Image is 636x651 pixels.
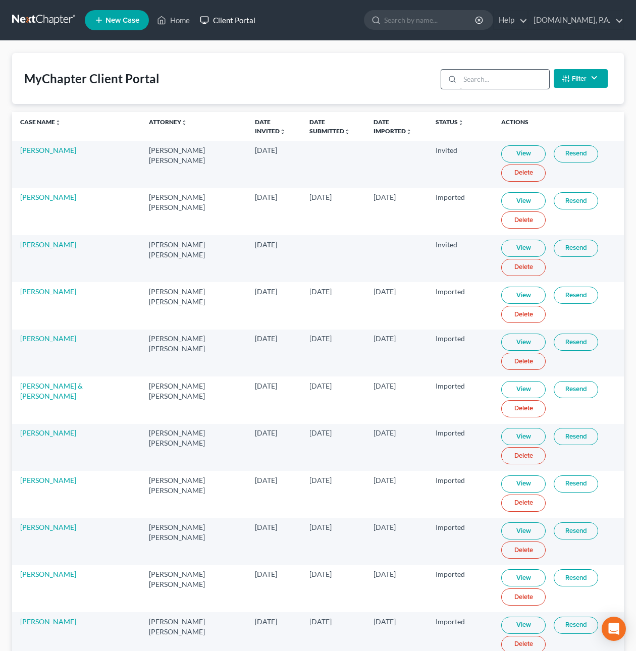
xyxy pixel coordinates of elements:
td: Imported [428,518,493,565]
span: [DATE] [374,382,396,390]
a: [PERSON_NAME] [20,193,76,201]
a: [PERSON_NAME] [20,523,76,531]
a: Delete [501,211,546,229]
a: Delete [501,495,546,512]
i: unfold_more [344,129,350,135]
span: [DATE] [309,428,332,437]
td: Invited [428,235,493,282]
a: Home [152,11,195,29]
a: View [501,287,546,304]
span: [DATE] [309,334,332,343]
a: [PERSON_NAME] [20,428,76,437]
span: [DATE] [255,523,277,531]
td: Imported [428,282,493,329]
td: [PERSON_NAME] [PERSON_NAME] [141,376,247,423]
span: [DATE] [309,617,332,626]
span: [DATE] [309,570,332,578]
a: [PERSON_NAME] [20,146,76,154]
span: [DATE] [255,428,277,437]
span: [DATE] [309,193,332,201]
td: [PERSON_NAME] [PERSON_NAME] [141,330,247,376]
td: Invited [428,141,493,188]
div: Open Intercom Messenger [602,617,626,641]
a: View [501,522,546,539]
a: [PERSON_NAME] & [PERSON_NAME] [20,382,83,400]
a: Date Importedunfold_more [374,118,412,134]
a: View [501,569,546,586]
a: Resend [554,617,598,634]
a: Delete [501,541,546,559]
span: [DATE] [255,334,277,343]
a: [PERSON_NAME] [20,334,76,343]
input: Search by name... [384,11,476,29]
a: Delete [501,165,546,182]
span: [DATE] [309,287,332,296]
a: [PERSON_NAME] [20,287,76,296]
button: Filter [554,69,608,88]
a: View [501,617,546,634]
td: [PERSON_NAME] [PERSON_NAME] [141,471,247,518]
span: [DATE] [309,382,332,390]
a: Client Portal [195,11,260,29]
a: Resend [554,522,598,539]
td: [PERSON_NAME] [PERSON_NAME] [141,565,247,612]
i: unfold_more [406,129,412,135]
i: unfold_more [55,120,61,126]
a: View [501,381,546,398]
div: MyChapter Client Portal [24,71,160,87]
a: Resend [554,381,598,398]
td: Imported [428,424,493,471]
a: Date Submittedunfold_more [309,118,350,134]
a: Delete [501,588,546,606]
td: [PERSON_NAME] [PERSON_NAME] [141,235,247,282]
a: Resend [554,240,598,257]
span: New Case [105,17,139,24]
a: Attorneyunfold_more [149,118,187,126]
a: [DOMAIN_NAME], P.A. [528,11,623,29]
a: Delete [501,259,546,276]
span: [DATE] [374,334,396,343]
a: Resend [554,145,598,162]
a: View [501,240,546,257]
span: [DATE] [255,287,277,296]
span: [DATE] [255,382,277,390]
td: [PERSON_NAME] [PERSON_NAME] [141,424,247,471]
td: Imported [428,376,493,423]
a: View [501,475,546,493]
span: [DATE] [374,617,396,626]
a: Resend [554,428,598,445]
td: Imported [428,471,493,518]
a: [PERSON_NAME] [20,240,76,249]
a: [PERSON_NAME] [20,570,76,578]
a: View [501,334,546,351]
td: [PERSON_NAME] [PERSON_NAME] [141,141,247,188]
span: [DATE] [374,193,396,201]
a: Help [494,11,527,29]
a: View [501,428,546,445]
td: [PERSON_NAME] [PERSON_NAME] [141,518,247,565]
span: [DATE] [309,476,332,484]
input: Search... [460,70,549,89]
a: [PERSON_NAME] [20,617,76,626]
span: [DATE] [374,570,396,578]
span: [DATE] [374,287,396,296]
a: Statusunfold_more [436,118,464,126]
span: [DATE] [255,146,277,154]
span: [DATE] [255,240,277,249]
span: [DATE] [309,523,332,531]
i: unfold_more [458,120,464,126]
a: Resend [554,192,598,209]
span: [DATE] [255,476,277,484]
td: Imported [428,188,493,235]
a: Resend [554,287,598,304]
td: Imported [428,330,493,376]
a: [PERSON_NAME] [20,476,76,484]
i: unfold_more [280,129,286,135]
a: View [501,145,546,162]
a: Date Invitedunfold_more [255,118,286,134]
span: [DATE] [255,570,277,578]
a: Resend [554,569,598,586]
span: [DATE] [255,617,277,626]
a: Delete [501,353,546,370]
td: Imported [428,565,493,612]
